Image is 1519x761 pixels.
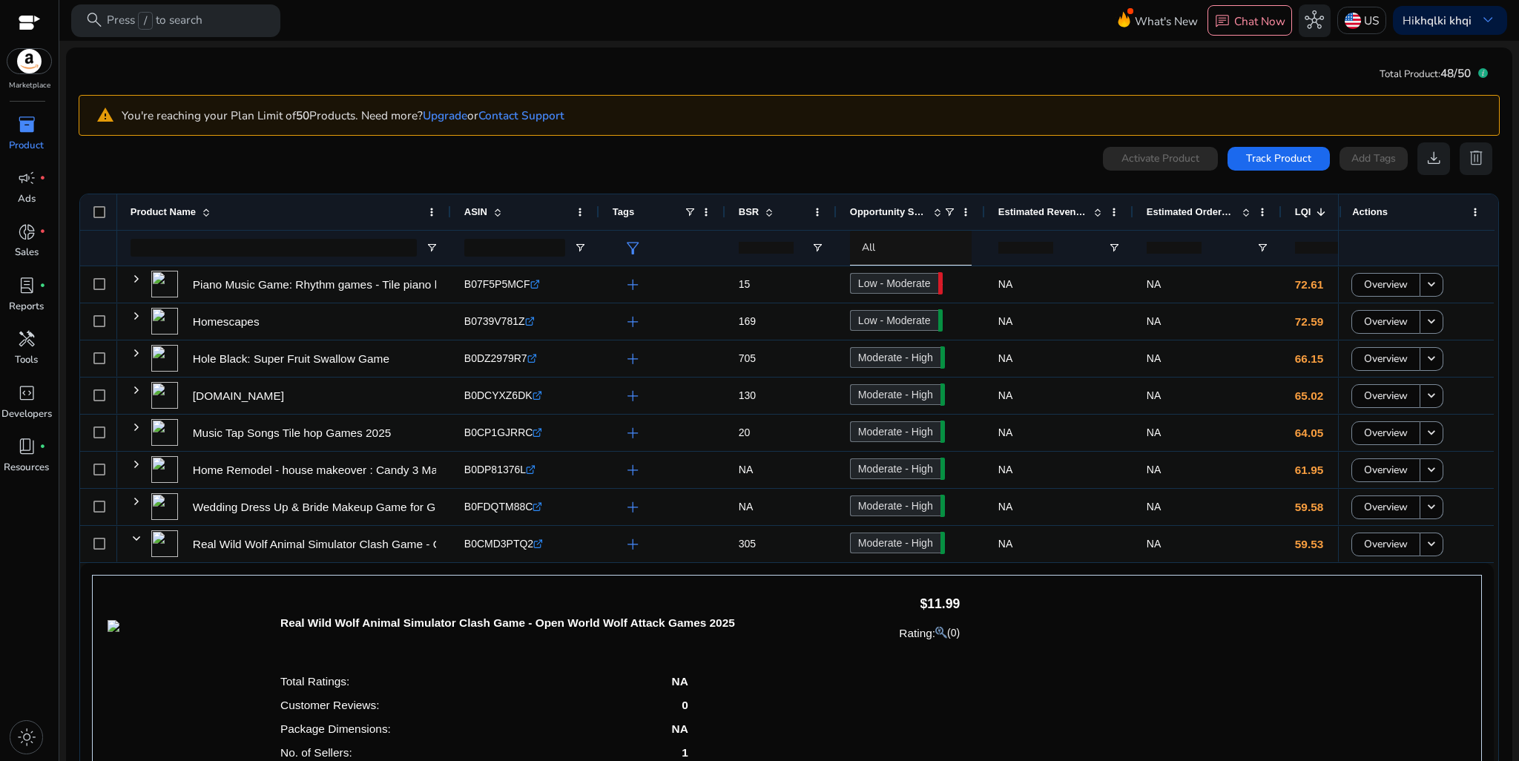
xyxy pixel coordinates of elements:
span: What's New [1135,8,1198,34]
p: Wedding Dress Up & Bride Makeup Game for Girls – Dream Bridal... [193,492,539,522]
span: BSR [739,206,759,217]
span: B0DZ2979R7 [464,352,527,364]
a: Low - Moderate [850,273,938,294]
p: Resources [4,461,49,475]
p: 66.15 [1295,343,1417,374]
a: Contact Support [478,108,564,123]
span: B07F5P5MCF [464,278,530,290]
span: NA [998,278,1012,290]
span: 48/50 [1440,65,1471,81]
p: Ads [18,192,36,207]
span: 15 [739,278,751,290]
img: 91J0gq30EwL.jpg [151,456,178,483]
img: 81numCEhCEL.jpg [151,493,178,520]
span: / [138,12,152,30]
span: NA [1147,501,1161,513]
span: search [85,10,104,30]
span: NA [1147,464,1161,475]
b: khqlki khqi [1414,13,1472,28]
span: 305 [739,538,756,550]
img: amazon.svg [7,49,52,73]
span: All [862,240,875,254]
span: 705 [739,352,756,364]
button: Overview [1351,421,1420,445]
img: us.svg [1345,13,1361,29]
span: B0739V781Z [464,315,525,327]
span: 68.94 [940,346,945,369]
p: 1 [682,746,688,760]
span: add [623,424,642,443]
span: fiber_manual_record [39,283,46,289]
span: NA [1147,389,1161,401]
span: NA [1147,352,1161,364]
p: Homescapes [193,306,260,337]
p: NA [672,722,688,736]
span: NA [998,538,1012,550]
span: NA [998,501,1012,513]
span: LQI [1295,206,1311,217]
button: Open Filter Menu [1108,242,1120,254]
p: Press to search [107,12,202,30]
span: 20 [739,426,751,438]
p: You're reaching your Plan Limit of Products. Need more? [122,107,564,124]
span: fiber_manual_record [39,228,46,235]
span: Overview [1364,455,1408,485]
span: Overview [1364,380,1408,411]
span: add [623,535,642,554]
span: B0CMD3PTQ2 [464,538,533,550]
span: Overview [1364,418,1408,448]
span: Tags [613,206,634,217]
p: Home Remodel - house makeover : Candy 3 Match games - Room Makeover... [193,455,593,485]
span: 64.13 [940,532,945,554]
input: Product Name Filter Input [131,239,417,257]
span: B0DP81376L [464,464,526,475]
a: Moderate - High [850,347,940,368]
span: Estimated Orders/Day [1147,206,1236,217]
span: add [623,275,642,294]
span: or [423,108,478,123]
span: Overview [1364,343,1408,374]
span: (0) [947,627,960,639]
p: 72.59 [1295,306,1417,337]
span: 52.05 [938,309,943,332]
span: Estimated Revenue/Day [998,206,1087,217]
p: Total Ratings: [280,675,349,688]
mat-icon: keyboard_arrow_down [1424,463,1439,478]
span: chat [1214,13,1230,30]
button: Open Filter Menu [426,242,438,254]
a: Moderate - High [850,421,940,442]
p: Hole Black: Super Fruit Swallow Game [193,343,389,374]
mat-icon: keyboard_arrow_down [1424,426,1439,441]
button: hub [1299,4,1331,37]
p: Real Wild Wolf Animal Simulator Clash Game - Open World Wolf... [193,529,529,559]
span: 68.94 [940,383,945,406]
span: NA [739,501,753,513]
button: Overview [1351,347,1420,371]
a: Moderate - High [850,533,940,553]
span: NA [998,464,1012,475]
mat-icon: keyboard_arrow_down [1424,389,1439,403]
span: B0DCYXZ6DK [464,389,533,401]
img: 71vsfnxT3cL.jpg [151,271,178,297]
span: Overview [1364,269,1408,300]
p: Piano Music Game: Rhythm games - Tile piano hop 2025 [193,269,482,300]
span: NA [998,426,1012,438]
span: Total Product: [1380,67,1440,81]
span: lab_profile [17,276,36,295]
a: Upgrade [423,108,467,123]
mat-icon: keyboard_arrow_down [1424,352,1439,366]
span: book_4 [17,437,36,456]
button: Track Product [1228,147,1330,171]
img: 813AFFCr0OL.jpg [151,308,178,335]
p: Hi [1403,15,1472,26]
span: Overview [1364,529,1408,559]
p: 64.05 [1295,418,1417,448]
button: chatChat Now [1207,5,1291,36]
span: NA [1147,426,1161,438]
span: add [623,461,642,480]
img: 81kXUtnFsxL.jpg [108,590,243,632]
p: Developers [1,407,52,422]
span: code_blocks [17,383,36,403]
img: 81QTJgqpy9L.jpg [151,382,178,409]
span: handyman [17,329,36,349]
